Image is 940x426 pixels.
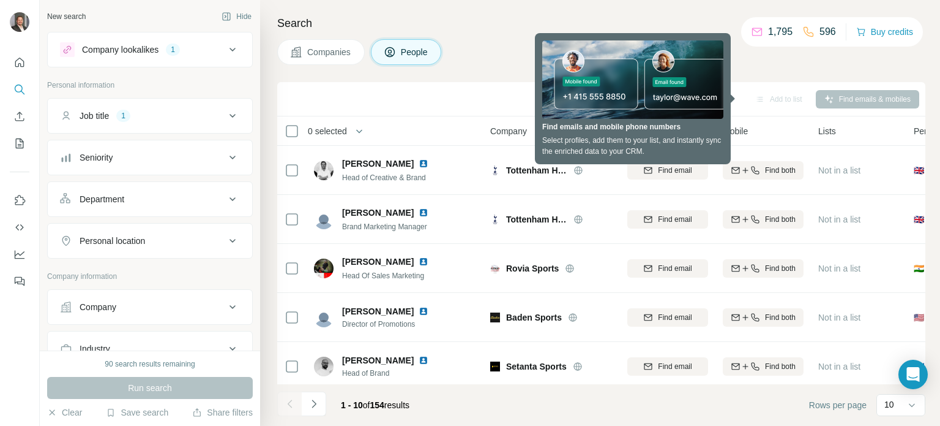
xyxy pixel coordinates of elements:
span: Find email [658,165,692,176]
div: Personal location [80,235,145,247]
button: Find both [723,308,804,327]
span: Brand Marketing Manager [342,223,427,231]
span: Find email [658,263,692,274]
img: LinkedIn logo [419,356,428,365]
span: Find both [765,165,796,176]
img: Logo of Rovia Sports [490,264,500,273]
div: 1 [166,44,180,55]
div: 1 [116,110,130,121]
span: Company [490,125,527,137]
span: Not in a list [818,215,860,224]
p: 1,795 [768,25,793,39]
p: Company information [47,271,253,282]
div: New search [47,11,86,22]
button: Search [10,78,29,101]
button: Navigate to next page [302,392,326,416]
img: Logo of Tottenham Hotspur [490,215,500,224]
div: Industry [80,343,110,355]
button: Industry [48,334,252,363]
button: Share filters [192,406,253,419]
span: Tottenham Hotspur [506,213,567,226]
img: Avatar [314,308,334,327]
button: My lists [10,132,29,154]
span: 🇺🇸 [914,311,924,324]
span: Find both [765,214,796,225]
img: Avatar [10,12,29,32]
button: Use Surfe on LinkedIn [10,189,29,211]
span: 🇬🇧 [914,213,924,226]
img: LinkedIn logo [419,306,428,316]
img: Logo of Setanta Sports [490,362,500,371]
span: Not in a list [818,313,860,322]
img: Avatar [314,210,334,229]
button: Feedback [10,270,29,292]
div: Open Intercom Messenger [898,360,928,389]
span: Mobile [723,125,748,137]
span: Companies [307,46,352,58]
span: Rows per page [809,399,867,411]
button: Find email [627,357,708,376]
span: Find both [765,312,796,323]
button: Quick start [10,51,29,74]
span: [PERSON_NAME] [342,158,414,170]
span: Find both [765,263,796,274]
button: Enrich CSV [10,105,29,127]
span: 🇮🇳 [914,262,924,275]
div: Department [80,193,124,205]
button: Clear [47,406,82,419]
img: LinkedIn logo [419,159,428,169]
button: Find email [627,210,708,229]
span: Head Of Sales Marketing [342,272,424,280]
button: Find email [627,308,708,327]
div: Company lookalikes [82,44,159,56]
span: Lists [818,125,836,137]
img: Avatar [314,259,334,278]
img: Logo of Baden Sports [490,313,500,322]
div: 90 search results remaining [105,359,195,370]
button: Company lookalikes1 [48,35,252,64]
img: Logo of Tottenham Hotspur [490,165,500,175]
div: Company [80,301,116,313]
span: [PERSON_NAME] [342,354,414,367]
p: 596 [819,25,836,39]
p: 10 [884,398,894,411]
span: results [341,400,409,410]
span: Baden Sports [506,311,562,324]
h4: Search [277,15,925,32]
span: Not in a list [818,264,860,273]
span: Find both [765,361,796,372]
span: Find email [658,312,692,323]
span: Not in a list [818,165,860,175]
span: Find email [658,214,692,225]
button: Department [48,184,252,214]
span: Not in a list [818,362,860,371]
button: Buy credits [856,23,913,40]
span: Email [627,125,649,137]
span: People [401,46,429,58]
span: Setanta Sports [506,360,567,373]
button: Find both [723,357,804,376]
span: [PERSON_NAME] [342,305,414,318]
button: Save search [106,406,168,419]
button: Dashboard [10,243,29,265]
span: of [363,400,370,410]
img: LinkedIn logo [419,208,428,218]
button: Job title1 [48,101,252,131]
button: Use Surfe API [10,216,29,238]
button: Find both [723,161,804,180]
span: 🇬🇧 [914,164,924,177]
div: Job title [80,110,109,122]
div: Seniority [80,151,113,164]
span: Head of Brand [342,368,443,379]
span: Find email [658,361,692,372]
button: Personal location [48,226,252,256]
button: Find both [723,259,804,278]
img: Avatar [314,357,334,376]
p: Personal information [47,80,253,91]
button: Hide [213,7,260,26]
img: LinkedIn logo [419,257,428,267]
button: Find both [723,210,804,229]
span: [PERSON_NAME] [342,207,414,219]
button: Company [48,292,252,322]
button: Find email [627,259,708,278]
